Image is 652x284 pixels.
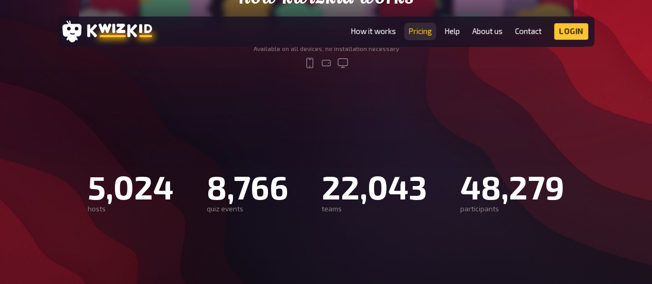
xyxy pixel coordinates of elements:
[460,205,564,213] div: participants
[88,168,174,205] div: 5,024
[408,27,432,36] a: Pricing
[88,205,174,213] div: hosts
[322,168,427,205] div: 22,043
[320,57,332,69] svg: tablet
[337,57,349,69] svg: desktop
[460,168,564,205] div: 48,279
[350,27,396,36] a: How it works
[444,27,460,36] a: Help
[254,45,399,53] div: Available on all devices, no installation necessary
[304,57,316,69] svg: mobile
[207,168,289,205] div: 8,766
[472,27,503,36] a: About us
[554,23,588,40] a: Login
[207,205,289,213] div: quiz events
[322,205,427,213] div: teams
[515,27,542,36] a: Contact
